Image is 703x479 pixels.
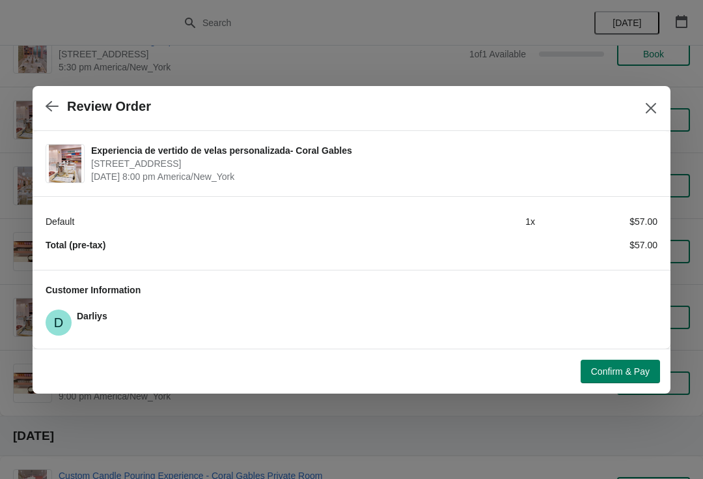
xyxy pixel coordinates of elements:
[54,315,63,330] text: D
[77,311,107,321] span: Darliys
[46,310,72,336] span: Darliys
[535,215,657,228] div: $57.00
[91,170,651,183] span: [DATE] 8:00 pm America/New_York
[46,215,413,228] div: Default
[46,240,105,250] strong: Total (pre-tax)
[67,99,151,114] h2: Review Order
[591,366,650,377] span: Confirm & Pay
[49,145,81,182] img: Experiencia de vertido de velas personalizada- Coral Gables | 154 Giralda Avenue, Coral Gables, F...
[46,285,141,295] span: Customer Information
[581,360,660,383] button: Confirm & Pay
[91,157,651,170] span: [STREET_ADDRESS]
[91,144,651,157] span: Experiencia de vertido de velas personalizada- Coral Gables
[535,239,657,252] div: $57.00
[639,96,663,120] button: Close
[413,215,535,228] div: 1 x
